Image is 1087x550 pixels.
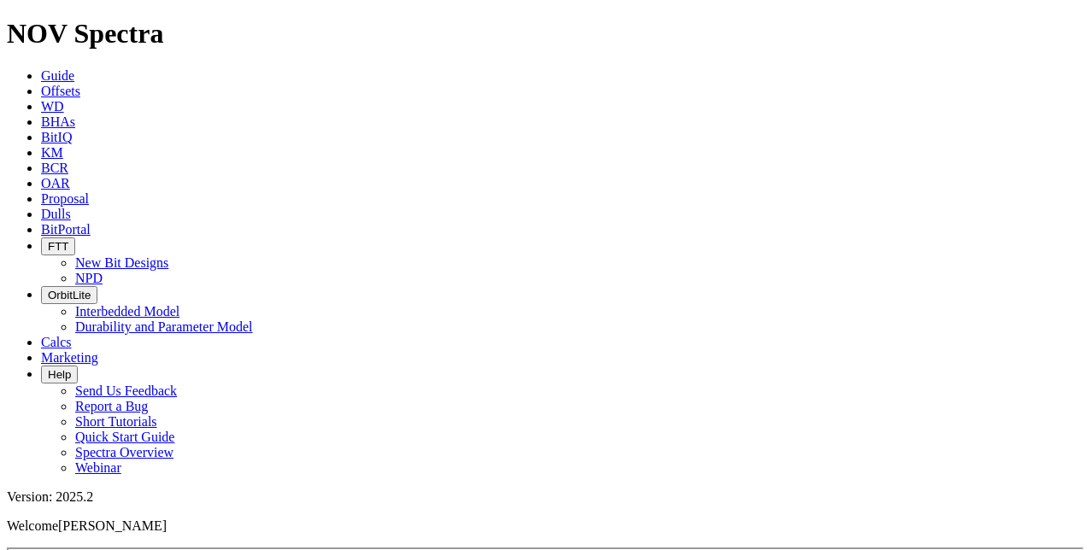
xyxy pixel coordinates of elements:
a: Report a Bug [75,399,148,413]
button: FTT [41,237,75,255]
a: Guide [41,68,74,83]
a: BHAs [41,114,75,129]
span: FTT [48,240,68,253]
button: OrbitLite [41,286,97,304]
a: Calcs [41,335,72,349]
a: Interbedded Model [75,304,179,319]
a: Proposal [41,191,89,206]
a: BCR [41,161,68,175]
a: Spectra Overview [75,445,173,459]
a: Webinar [75,460,121,475]
button: Help [41,366,78,383]
a: Dulls [41,207,71,221]
a: KM [41,145,63,160]
a: BitIQ [41,130,72,144]
span: OrbitLite [48,289,91,301]
a: New Bit Designs [75,255,168,270]
a: NPD [75,271,103,285]
a: Offsets [41,84,80,98]
h1: NOV Spectra [7,18,1080,50]
span: Help [48,368,71,381]
a: Marketing [41,350,98,365]
div: Version: 2025.2 [7,489,1080,505]
p: Welcome [7,518,1080,534]
a: Quick Start Guide [75,430,174,444]
a: BitPortal [41,222,91,237]
span: [PERSON_NAME] [58,518,167,533]
a: Durability and Parameter Model [75,319,253,334]
a: Send Us Feedback [75,383,177,398]
a: Short Tutorials [75,414,157,429]
a: OAR [41,176,70,190]
a: WD [41,99,64,114]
